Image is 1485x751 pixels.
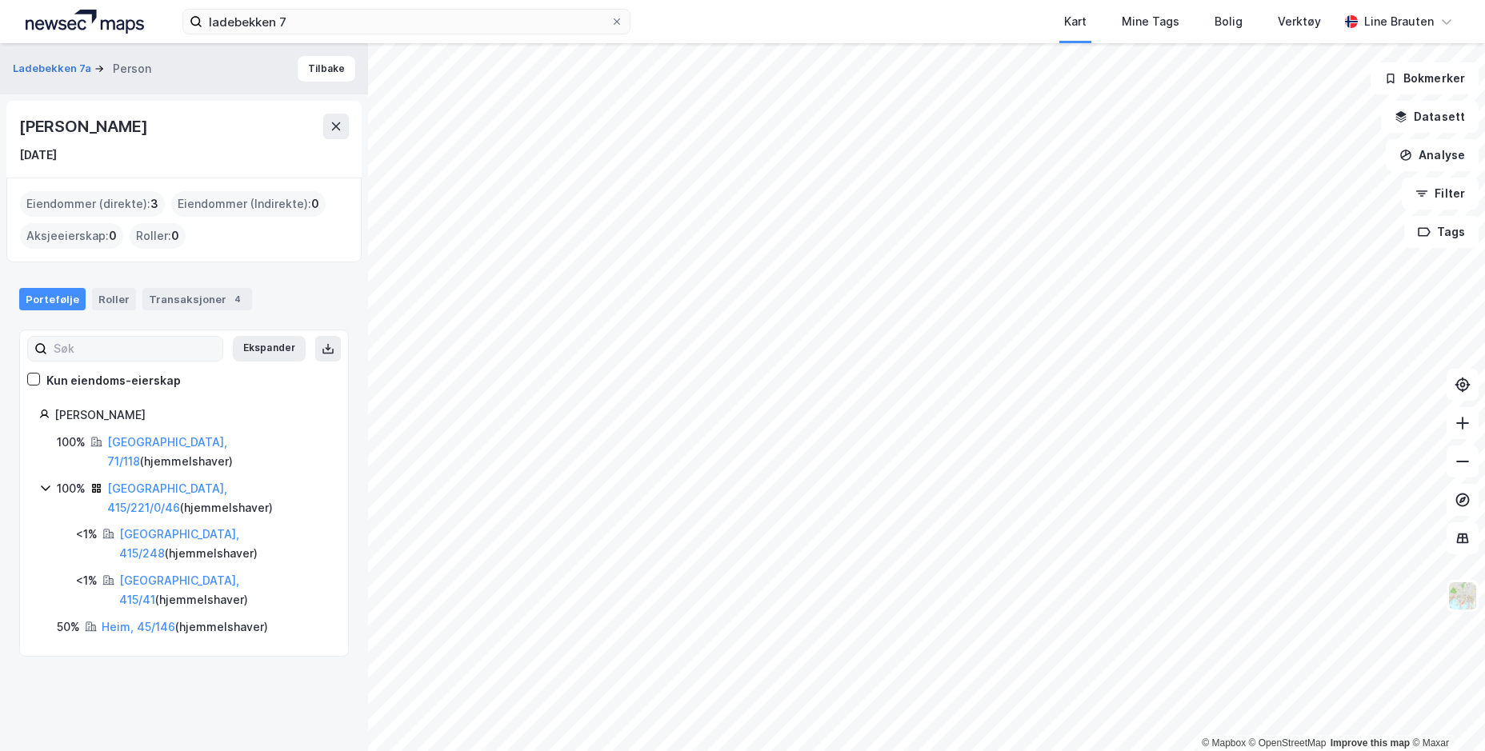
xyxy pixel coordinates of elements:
[171,226,179,246] span: 0
[76,571,98,590] div: <1%
[57,433,86,452] div: 100%
[298,56,355,82] button: Tilbake
[54,405,329,425] div: [PERSON_NAME]
[20,191,165,217] div: Eiendommer (direkte) :
[119,527,239,560] a: [GEOGRAPHIC_DATA], 415/248
[107,433,329,471] div: ( hjemmelshaver )
[102,617,268,637] div: ( hjemmelshaver )
[171,191,326,217] div: Eiendommer (Indirekte) :
[119,525,329,563] div: ( hjemmelshaver )
[1331,737,1410,749] a: Improve this map
[92,288,136,310] div: Roller
[1202,737,1246,749] a: Mapbox
[1215,12,1243,31] div: Bolig
[19,146,57,165] div: [DATE]
[233,336,306,362] button: Ekspander
[13,61,94,77] button: Ladebekken 7a
[119,571,329,609] div: ( hjemmelshaver )
[142,288,252,310] div: Transaksjoner
[19,114,150,139] div: [PERSON_NAME]
[1402,178,1479,210] button: Filter
[26,10,144,34] img: logo.a4113a55bc3d86da70a041830d287a7e.svg
[1364,12,1434,31] div: Line Brauten
[1404,216,1479,248] button: Tags
[1381,101,1479,133] button: Datasett
[311,194,319,214] span: 0
[202,10,610,34] input: Søk på adresse, matrikkel, gårdeiere, leietakere eller personer
[230,291,246,307] div: 4
[1249,737,1327,749] a: OpenStreetMap
[107,435,227,468] a: [GEOGRAPHIC_DATA], 71/118
[130,223,186,249] div: Roller :
[1278,12,1321,31] div: Verktøy
[119,573,239,606] a: [GEOGRAPHIC_DATA], 415/41
[107,481,227,514] a: [GEOGRAPHIC_DATA], 415/221/0/46
[113,59,151,78] div: Person
[1405,674,1485,751] div: Kontrollprogram for chat
[1064,12,1087,31] div: Kart
[20,223,123,249] div: Aksjeeierskap :
[1371,62,1479,94] button: Bokmerker
[76,525,98,544] div: <1%
[1405,674,1485,751] iframe: Chat Widget
[1386,139,1479,171] button: Analyse
[150,194,158,214] span: 3
[102,620,175,633] a: Heim, 45/146
[46,371,181,390] div: Kun eiendoms-eierskap
[47,337,222,361] input: Søk
[109,226,117,246] span: 0
[1122,12,1179,31] div: Mine Tags
[107,479,329,517] div: ( hjemmelshaver )
[19,288,86,310] div: Portefølje
[1447,581,1478,611] img: Z
[57,479,86,498] div: 100%
[57,617,80,637] div: 50%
